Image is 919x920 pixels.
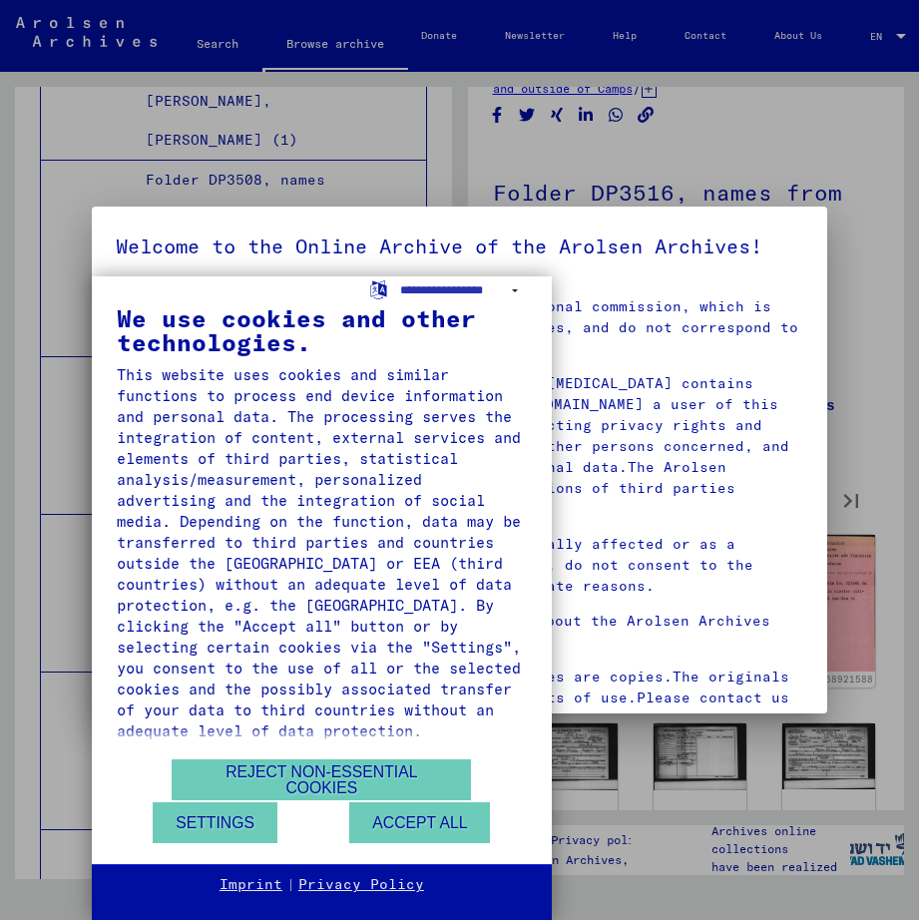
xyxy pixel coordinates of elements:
button: Settings [153,802,277,843]
div: We use cookies and other technologies. [117,306,527,354]
button: Accept all [349,802,490,843]
div: This website uses cookies and similar functions to process end device information and personal da... [117,364,527,741]
a: Privacy Policy [298,875,424,895]
button: Reject non-essential cookies [172,759,471,800]
a: Imprint [220,875,282,895]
